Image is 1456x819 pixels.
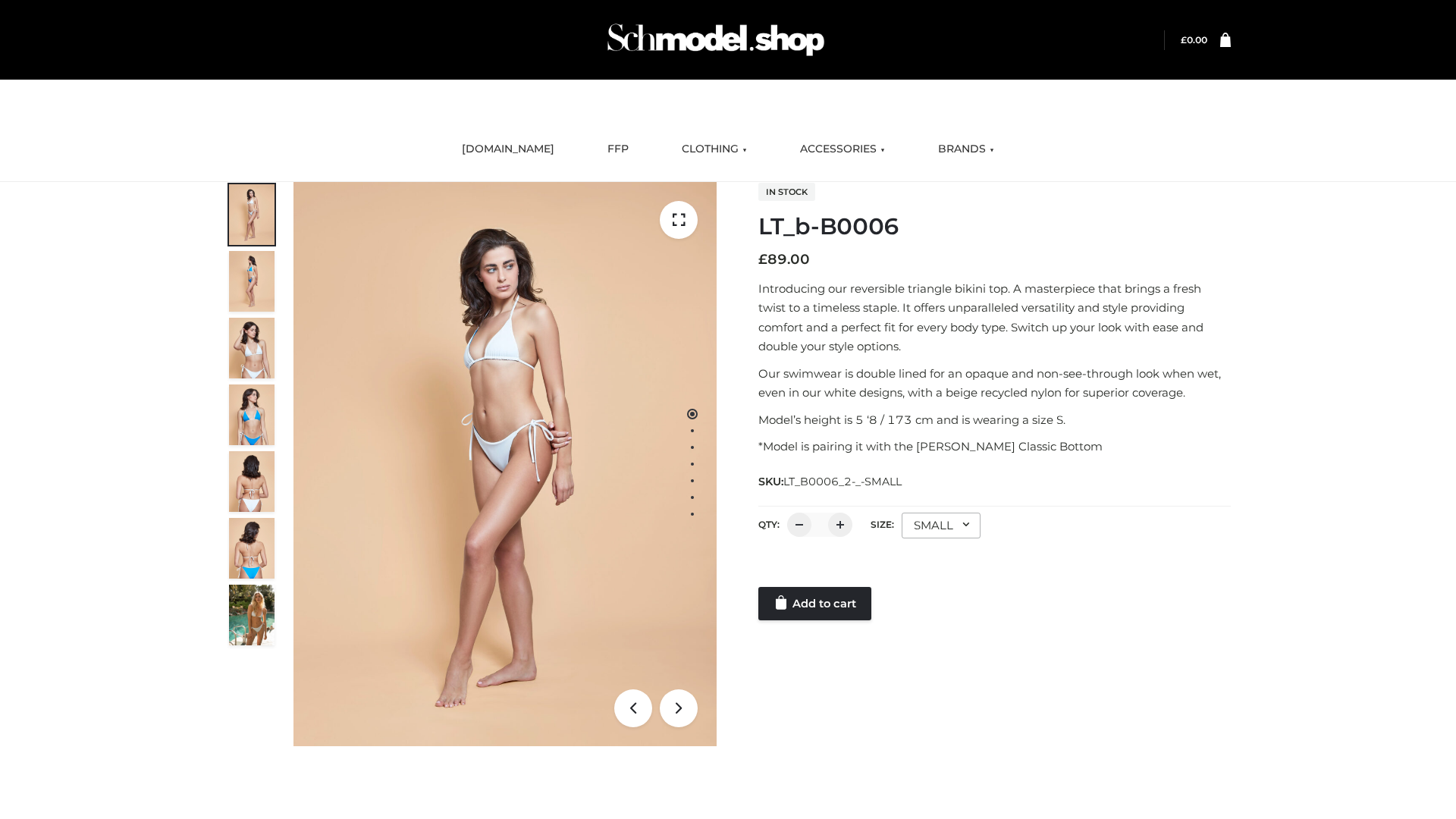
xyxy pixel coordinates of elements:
[1181,34,1187,45] span: £
[758,279,1231,356] p: Introducing our reversible triangle bikini top. A masterpiece that brings a fresh twist to a time...
[902,513,981,538] div: SMALL
[758,251,810,268] bdi: 89.00
[758,410,1231,430] p: Model’s height is 5 ‘8 / 173 cm and is wearing a size S.
[1181,34,1207,45] a: £0.00
[758,183,815,201] span: In stock
[229,318,275,378] img: ArielClassicBikiniTop_CloudNine_AzureSky_OW114ECO_3-scaled.jpg
[758,251,767,268] span: £
[758,587,871,620] a: Add to cart
[758,364,1231,403] p: Our swimwear is double lined for an opaque and non-see-through look when wet, even in our white d...
[293,182,717,746] img: ArielClassicBikiniTop_CloudNine_AzureSky_OW114ECO_1
[450,133,566,166] a: [DOMAIN_NAME]
[596,133,640,166] a: FFP
[758,519,780,530] label: QTY:
[758,472,903,491] span: SKU:
[602,10,830,70] img: Schmodel Admin 964
[229,184,275,245] img: ArielClassicBikiniTop_CloudNine_AzureSky_OW114ECO_1-scaled.jpg
[229,451,275,512] img: ArielClassicBikiniTop_CloudNine_AzureSky_OW114ECO_7-scaled.jpg
[758,437,1231,457] p: *Model is pairing it with the [PERSON_NAME] Classic Bottom
[229,518,275,579] img: ArielClassicBikiniTop_CloudNine_AzureSky_OW114ECO_8-scaled.jpg
[871,519,894,530] label: Size:
[1181,34,1207,45] bdi: 0.00
[783,475,902,488] span: LT_B0006_2-_-SMALL
[927,133,1006,166] a: BRANDS
[758,213,1231,240] h1: LT_b-B0006
[670,133,758,166] a: CLOTHING
[229,585,275,645] img: Arieltop_CloudNine_AzureSky2.jpg
[229,384,275,445] img: ArielClassicBikiniTop_CloudNine_AzureSky_OW114ECO_4-scaled.jpg
[229,251,275,312] img: ArielClassicBikiniTop_CloudNine_AzureSky_OW114ECO_2-scaled.jpg
[789,133,896,166] a: ACCESSORIES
